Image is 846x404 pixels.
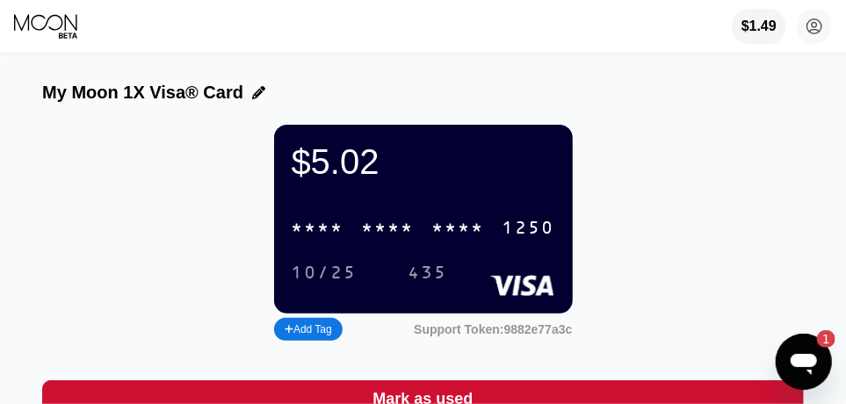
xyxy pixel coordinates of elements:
[274,318,343,341] div: Add Tag
[292,263,358,284] div: 10/25
[732,9,786,44] div: $1.49
[285,323,332,335] div: Add Tag
[503,219,555,239] div: 1250
[42,83,243,103] div: My Moon 1X Visa® Card
[414,322,572,336] div: Support Token: 9882e77a3c
[741,18,777,34] div: $1.49
[292,142,555,182] div: $5.02
[278,258,371,287] div: 10/25
[395,258,461,287] div: 435
[776,334,832,390] iframe: Button to launch messaging window, 1 unread message
[800,330,835,348] iframe: Number of unread messages
[409,263,448,284] div: 435
[414,322,572,336] div: Support Token:9882e77a3c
